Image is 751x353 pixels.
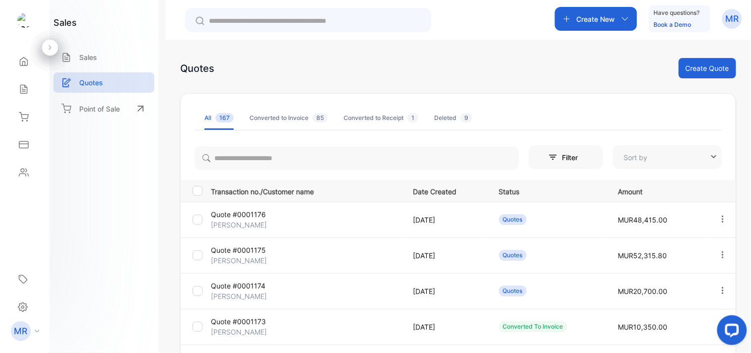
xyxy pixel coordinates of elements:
[613,145,722,169] button: Sort by
[618,287,667,295] span: MUR20,700.00
[211,184,401,197] p: Transaction no./Customer name
[53,47,154,67] a: Sales
[434,114,472,122] div: Deleted
[215,113,234,122] span: 167
[413,215,478,225] p: [DATE]
[211,245,274,255] p: Quote #0001175
[679,58,736,78] button: Create Quote
[555,7,637,31] button: Create New
[53,98,154,119] a: Point of Sale
[79,77,103,88] p: Quotes
[499,250,527,261] div: Quotes
[618,216,667,224] span: MUR48,415.00
[53,72,154,93] a: Quotes
[14,325,28,338] p: MR
[211,291,274,301] p: [PERSON_NAME]
[211,316,274,327] p: Quote #0001173
[618,184,698,197] p: Amount
[407,113,418,122] span: 1
[211,220,274,230] p: [PERSON_NAME]
[709,311,751,353] iframe: LiveChat chat widget
[250,114,328,122] div: Converted to Invoice
[211,327,274,337] p: [PERSON_NAME]
[79,104,120,114] p: Point of Sale
[460,113,472,122] span: 9
[654,8,700,18] p: Have questions?
[211,281,274,291] p: Quote #0001174
[499,321,567,332] div: Converted To Invoice
[53,16,77,29] h1: sales
[413,250,478,261] p: [DATE]
[211,209,274,220] p: Quote #0001176
[624,152,648,163] p: Sort by
[413,322,478,332] p: [DATE]
[413,286,478,296] p: [DATE]
[211,255,274,266] p: [PERSON_NAME]
[577,14,615,24] p: Create New
[654,21,692,28] a: Book a Demo
[312,113,328,122] span: 85
[344,114,418,122] div: Converted to Receipt
[722,7,742,31] button: MR
[413,184,478,197] p: Date Created
[180,61,214,76] div: Quotes
[618,323,667,331] span: MUR10,350.00
[79,52,97,62] p: Sales
[499,286,527,296] div: Quotes
[499,214,527,225] div: Quotes
[499,184,598,197] p: Status
[204,114,234,122] div: All
[618,251,667,260] span: MUR52,315.80
[17,13,32,28] img: logo
[726,12,739,25] p: MR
